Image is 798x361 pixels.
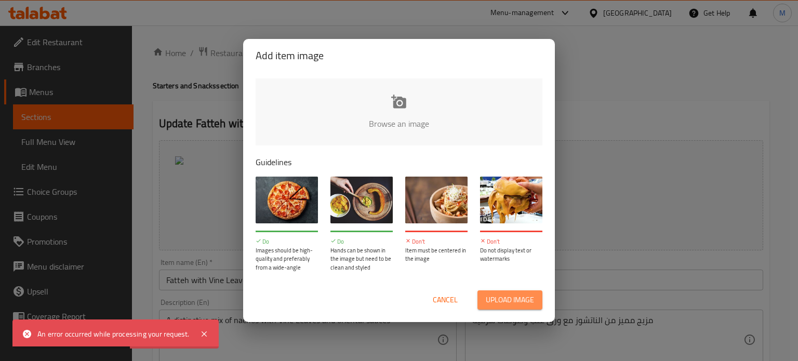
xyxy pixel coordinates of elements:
[477,290,542,310] button: Upload image
[37,328,190,340] div: An error occurred while processing your request.
[330,177,393,223] img: guide-img-2@3x.jpg
[256,237,318,246] p: Do
[480,177,542,223] img: guide-img-4@3x.jpg
[480,237,542,246] p: Don't
[330,246,393,272] p: Hands can be shown in the image but need to be clean and styled
[429,290,462,310] button: Cancel
[433,293,458,306] span: Cancel
[256,156,542,168] p: Guidelines
[480,246,542,263] p: Do not display text or watermarks
[405,246,468,263] p: Item must be centered in the image
[405,237,468,246] p: Don't
[256,177,318,223] img: guide-img-1@3x.jpg
[486,293,534,306] span: Upload image
[256,47,542,64] h2: Add item image
[330,237,393,246] p: Do
[256,246,318,272] p: Images should be high-quality and preferably from a wide-angle
[405,177,468,223] img: guide-img-3@3x.jpg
